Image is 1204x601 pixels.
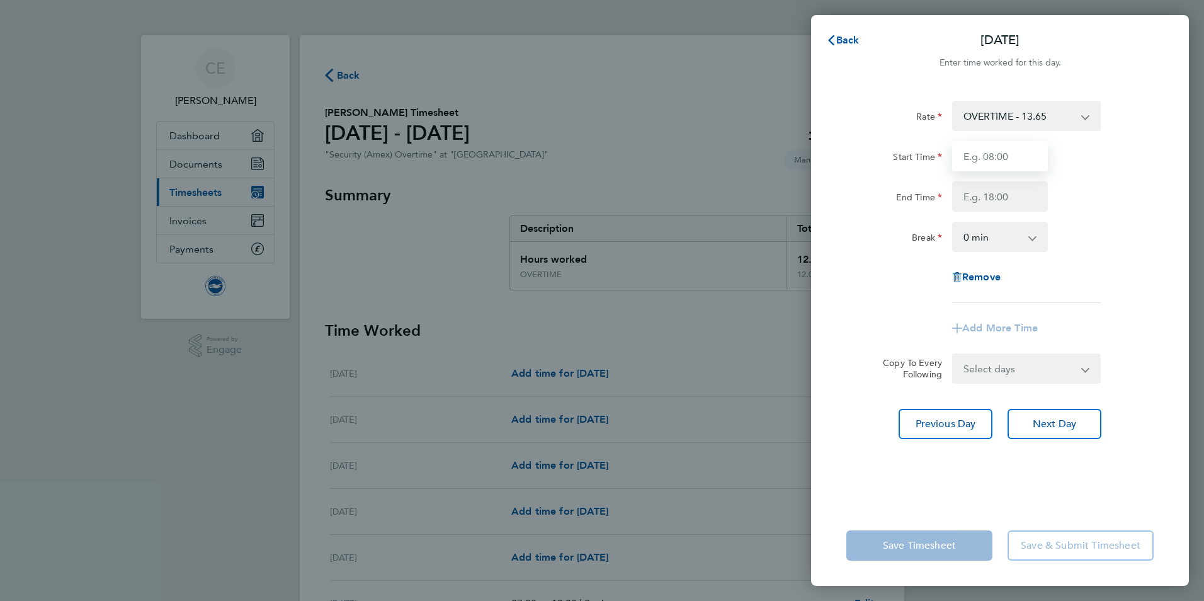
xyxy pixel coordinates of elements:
[896,192,942,207] label: End Time
[952,181,1048,212] input: E.g. 18:00
[952,141,1048,171] input: E.g. 08:00
[899,409,992,439] button: Previous Day
[873,357,942,380] label: Copy To Every Following
[811,55,1189,71] div: Enter time worked for this day.
[836,34,860,46] span: Back
[916,418,976,430] span: Previous Day
[1033,418,1076,430] span: Next Day
[814,28,872,53] button: Back
[912,232,942,247] label: Break
[952,272,1001,282] button: Remove
[893,151,942,166] label: Start Time
[916,111,942,126] label: Rate
[1008,409,1101,439] button: Next Day
[962,271,1001,283] span: Remove
[980,31,1019,49] p: [DATE]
